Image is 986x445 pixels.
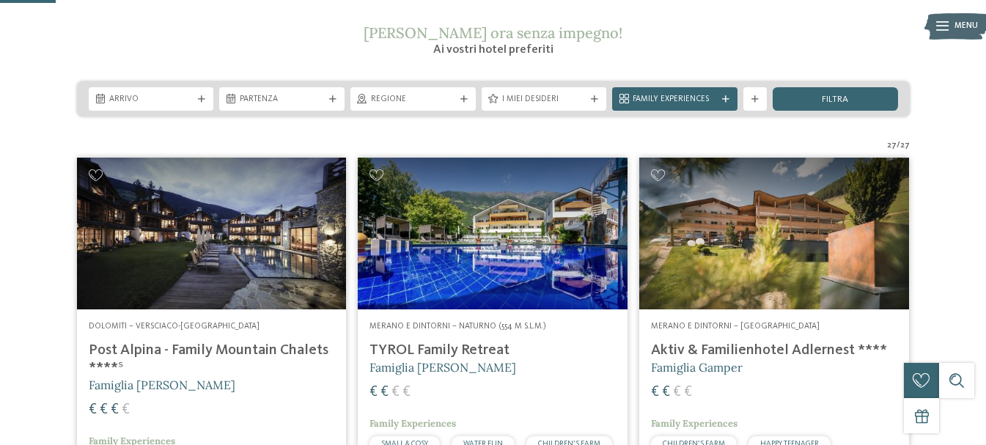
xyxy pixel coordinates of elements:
h4: TYROL Family Retreat [369,342,616,359]
span: Partenza [240,94,324,106]
span: € [391,385,400,400]
span: Arrivo [109,94,194,106]
span: € [402,385,411,400]
span: Merano e dintorni – [GEOGRAPHIC_DATA] [651,322,820,331]
span: Merano e dintorni – Naturno (554 m s.l.m.) [369,322,546,331]
span: € [111,402,119,417]
img: Aktiv & Familienhotel Adlernest **** [639,158,909,309]
span: € [673,385,681,400]
span: € [380,385,389,400]
img: Post Alpina - Family Mountain Chalets ****ˢ [77,158,347,309]
h4: Post Alpina - Family Mountain Chalets ****ˢ [89,342,335,377]
span: Family Experiences [651,417,737,430]
span: filtra [822,95,848,105]
span: € [651,385,659,400]
span: € [369,385,378,400]
span: € [89,402,97,417]
span: 27 [900,140,910,152]
span: / [897,140,900,152]
span: Famiglia [PERSON_NAME] [369,360,516,375]
span: € [100,402,108,417]
span: Famiglia Gamper [651,360,743,375]
span: Ai vostri hotel preferiti [433,44,553,56]
span: € [662,385,670,400]
span: € [684,385,692,400]
span: Family Experiences [633,94,717,106]
span: [PERSON_NAME] ora senza impegno! [364,23,622,42]
span: Family Experiences [369,417,456,430]
span: € [122,402,130,417]
span: Regione [371,94,455,106]
span: 27 [887,140,897,152]
img: Familien Wellness Residence Tyrol **** [358,158,628,309]
span: Famiglia [PERSON_NAME] [89,378,235,392]
span: I miei desideri [502,94,586,106]
h4: Aktiv & Familienhotel Adlernest **** [651,342,897,359]
span: Dolomiti – Versciaco-[GEOGRAPHIC_DATA] [89,322,260,331]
